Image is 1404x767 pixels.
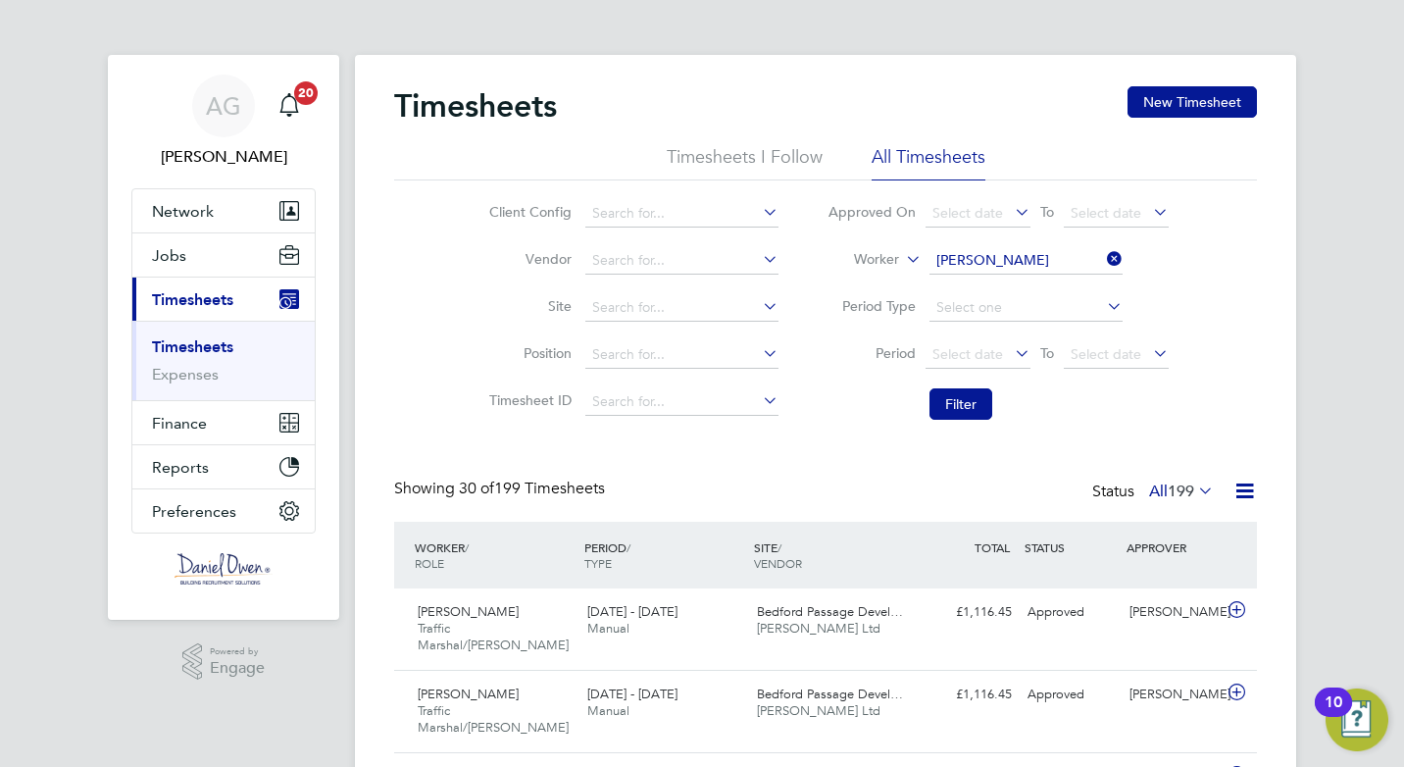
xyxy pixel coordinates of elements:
[270,75,309,137] a: 20
[152,414,207,433] span: Finance
[827,203,916,221] label: Approved On
[587,686,677,702] span: [DATE] - [DATE]
[132,233,315,277] button: Jobs
[932,204,1003,222] span: Select date
[587,603,677,620] span: [DATE] - [DATE]
[418,603,519,620] span: [PERSON_NAME]
[754,555,802,571] span: VENDOR
[175,553,273,585] img: danielowen-logo-retina.png
[483,391,572,409] label: Timesheet ID
[418,686,519,702] span: [PERSON_NAME]
[459,479,605,498] span: 199 Timesheets
[394,479,609,499] div: Showing
[152,365,219,383] a: Expenses
[1034,199,1060,225] span: To
[1020,596,1122,629] div: Approved
[757,620,880,637] span: [PERSON_NAME] Ltd
[587,702,629,719] span: Manual
[132,401,315,444] button: Finance
[410,530,579,581] div: WORKER
[132,445,315,488] button: Reports
[152,502,236,521] span: Preferences
[1122,530,1224,565] div: APPROVER
[418,620,569,653] span: Traffic Marshal/[PERSON_NAME]
[929,388,992,420] button: Filter
[459,479,494,498] span: 30 of
[182,643,266,681] a: Powered byEngage
[131,75,316,169] a: AG[PERSON_NAME]
[749,530,919,581] div: SITE
[152,337,233,356] a: Timesheets
[210,660,265,677] span: Engage
[210,643,265,660] span: Powered by
[294,81,318,105] span: 20
[1034,340,1060,366] span: To
[1071,345,1141,363] span: Select date
[777,539,781,555] span: /
[483,250,572,268] label: Vendor
[131,553,316,585] a: Go to home page
[152,202,214,221] span: Network
[627,539,630,555] span: /
[579,530,749,581] div: PERIOD
[108,55,339,620] nav: Main navigation
[152,290,233,309] span: Timesheets
[827,344,916,362] label: Period
[1020,679,1122,711] div: Approved
[1071,204,1141,222] span: Select date
[418,702,569,736] span: Traffic Marshal/[PERSON_NAME]
[827,297,916,315] label: Period Type
[1128,86,1257,118] button: New Timesheet
[132,321,315,400] div: Timesheets
[757,686,903,702] span: Bedford Passage Devel…
[1326,689,1388,751] button: Open Resource Center, 10 new notifications
[585,341,778,369] input: Search for...
[1168,482,1194,501] span: 199
[929,294,1123,322] input: Select one
[811,250,899,270] label: Worker
[1092,479,1218,506] div: Status
[152,246,186,265] span: Jobs
[1122,596,1224,629] div: [PERSON_NAME]
[929,247,1123,275] input: Search for...
[483,297,572,315] label: Site
[1020,530,1122,565] div: STATUS
[918,596,1020,629] div: £1,116.45
[206,93,241,119] span: AG
[1325,702,1342,728] div: 10
[132,489,315,533] button: Preferences
[667,145,823,180] li: Timesheets I Follow
[584,555,612,571] span: TYPE
[132,189,315,232] button: Network
[1122,679,1224,711] div: [PERSON_NAME]
[757,603,903,620] span: Bedford Passage Devel…
[483,344,572,362] label: Position
[1149,482,1214,501] label: All
[587,620,629,637] span: Manual
[131,145,316,169] span: Amy Garcia
[394,86,557,126] h2: Timesheets
[585,200,778,228] input: Search for...
[975,539,1010,555] span: TOTAL
[152,458,209,477] span: Reports
[132,278,315,321] button: Timesheets
[585,247,778,275] input: Search for...
[932,345,1003,363] span: Select date
[872,145,985,180] li: All Timesheets
[483,203,572,221] label: Client Config
[585,294,778,322] input: Search for...
[918,679,1020,711] div: £1,116.45
[757,702,880,719] span: [PERSON_NAME] Ltd
[585,388,778,416] input: Search for...
[465,539,469,555] span: /
[415,555,444,571] span: ROLE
